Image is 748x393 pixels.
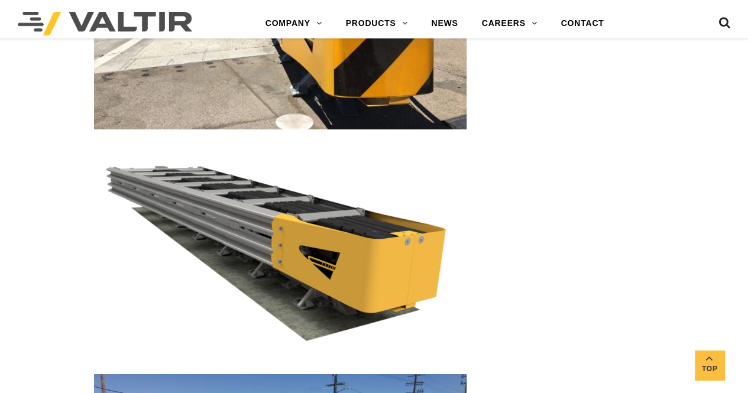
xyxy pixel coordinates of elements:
[419,12,469,35] a: NEWS
[549,12,616,35] a: CONTACT
[254,12,334,35] a: COMPANY
[18,12,192,35] img: Valtir
[695,362,724,376] span: Top
[695,350,724,380] a: Top
[334,12,420,35] a: PRODUCTS
[470,12,549,35] a: CAREERS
